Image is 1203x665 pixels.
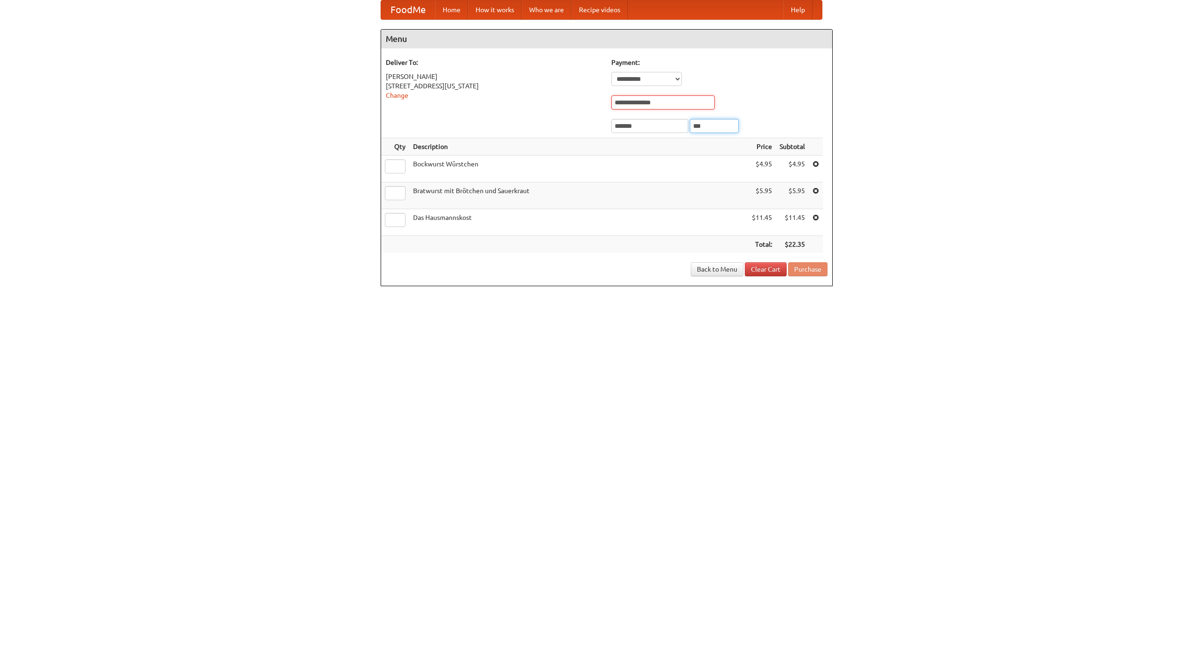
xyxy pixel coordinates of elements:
[522,0,571,19] a: Who we are
[748,182,776,209] td: $5.95
[409,209,748,236] td: Das Hausmannskost
[386,81,602,91] div: [STREET_ADDRESS][US_STATE]
[386,72,602,81] div: [PERSON_NAME]
[748,156,776,182] td: $4.95
[386,58,602,67] h5: Deliver To:
[386,92,408,99] a: Change
[776,138,809,156] th: Subtotal
[435,0,468,19] a: Home
[748,138,776,156] th: Price
[776,209,809,236] td: $11.45
[611,58,828,67] h5: Payment:
[691,262,743,276] a: Back to Menu
[776,156,809,182] td: $4.95
[776,182,809,209] td: $5.95
[381,30,832,48] h4: Menu
[745,262,787,276] a: Clear Cart
[788,262,828,276] button: Purchase
[776,236,809,253] th: $22.35
[783,0,812,19] a: Help
[381,0,435,19] a: FoodMe
[748,236,776,253] th: Total:
[409,182,748,209] td: Bratwurst mit Brötchen und Sauerkraut
[409,138,748,156] th: Description
[748,209,776,236] td: $11.45
[571,0,628,19] a: Recipe videos
[409,156,748,182] td: Bockwurst Würstchen
[468,0,522,19] a: How it works
[381,138,409,156] th: Qty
